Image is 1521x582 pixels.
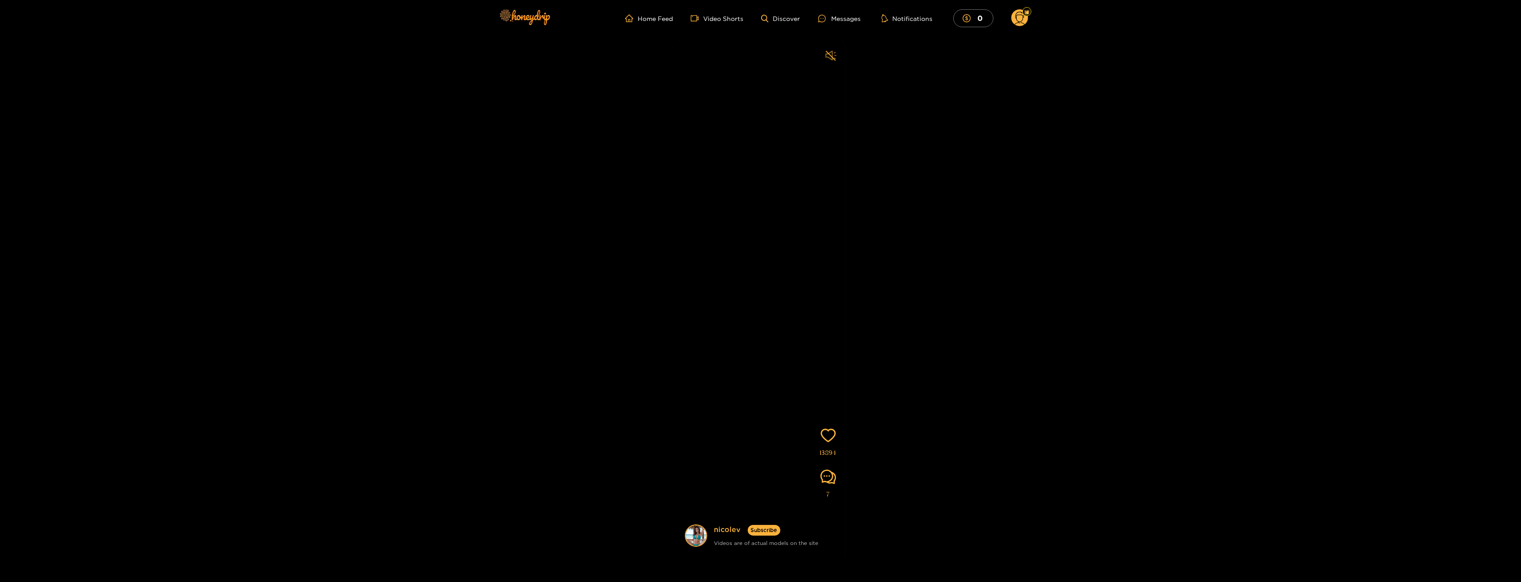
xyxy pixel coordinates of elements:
[686,525,706,546] img: user avatar
[625,14,673,22] a: Home Feed
[820,428,836,443] span: heart
[751,526,777,535] span: Subscribe
[1024,9,1030,15] img: Fan Level
[827,489,830,499] span: 7
[820,448,837,458] span: 13894
[625,14,638,22] span: home
[691,14,703,22] span: video-camera
[825,50,837,61] span: sound
[879,14,936,23] button: Notifications
[748,525,780,536] button: Subscribe
[691,14,743,22] a: Video Shorts
[953,9,993,27] button: 0
[714,538,819,548] div: Videos are of actual models on the site
[761,15,800,22] a: Discover
[963,14,975,22] span: dollar
[818,13,861,24] div: Messages
[976,13,984,23] mark: 0
[820,469,836,485] span: comment
[714,524,741,536] a: nicolev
